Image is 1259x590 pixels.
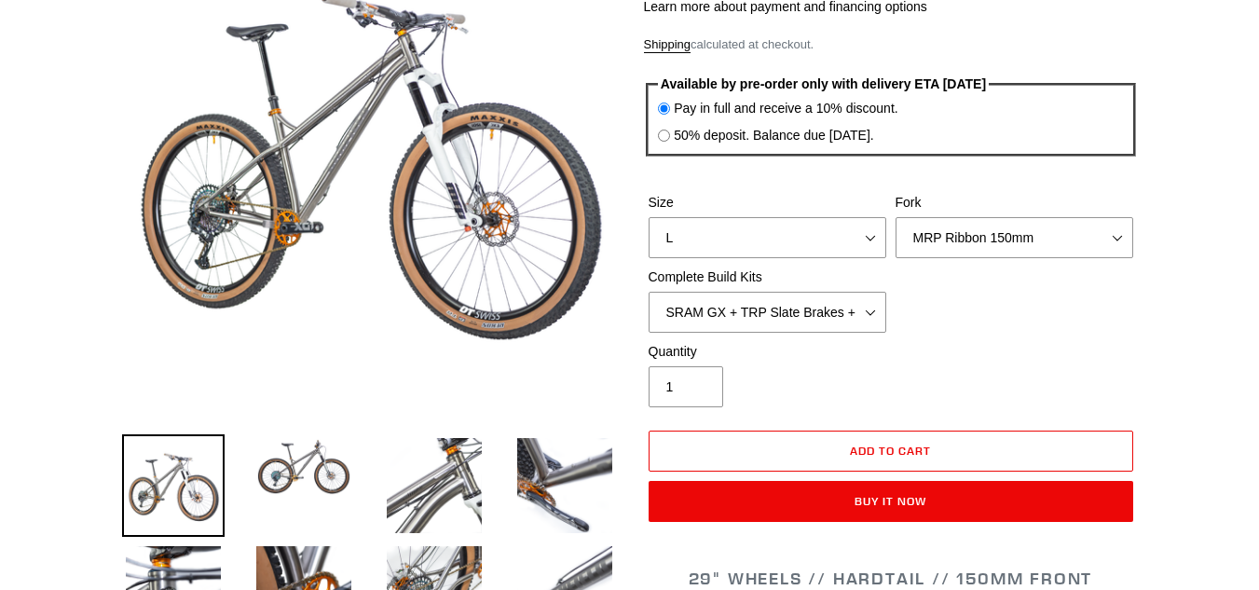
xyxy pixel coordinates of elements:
[649,481,1133,522] button: Buy it now
[896,193,1133,213] label: Fork
[253,434,355,500] img: Load image into Gallery viewer, TI NIMBLE 9
[122,434,225,537] img: Load image into Gallery viewer, TI NIMBLE 9
[513,434,616,537] img: Load image into Gallery viewer, TI NIMBLE 9
[658,75,989,94] legend: Available by pre-order only with delivery ETA [DATE]
[649,268,886,287] label: Complete Build Kits
[644,37,691,53] a: Shipping
[674,126,874,145] label: 50% deposit. Balance due [DATE].
[649,193,886,213] label: Size
[850,444,931,458] span: Add to cart
[649,431,1133,472] button: Add to cart
[383,434,486,537] img: Load image into Gallery viewer, TI NIMBLE 9
[689,568,1093,589] span: 29" WHEELS // HARDTAIL // 150MM FRONT
[649,342,886,362] label: Quantity
[644,35,1138,54] div: calculated at checkout.
[674,99,897,118] label: Pay in full and receive a 10% discount.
